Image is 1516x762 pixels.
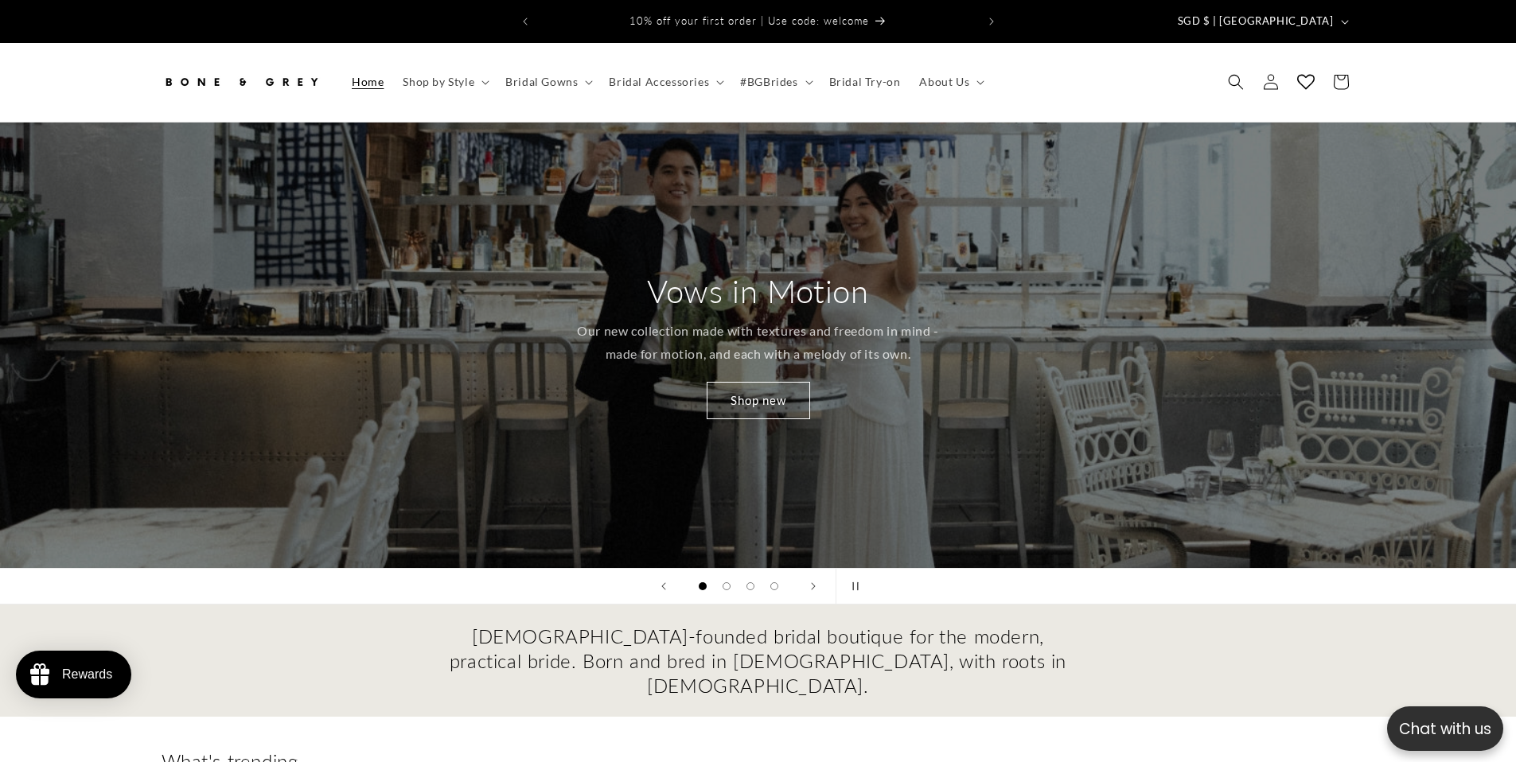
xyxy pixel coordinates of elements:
[1218,64,1253,99] summary: Search
[393,65,496,99] summary: Shop by Style
[629,14,869,27] span: 10% off your first order | Use code: welcome
[762,574,786,598] button: Load slide 4 of 4
[1168,6,1355,37] button: SGD $ | [GEOGRAPHIC_DATA]
[508,6,543,37] button: Previous announcement
[647,270,868,312] h2: Vows in Motion
[691,574,715,598] button: Load slide 1 of 4
[496,65,599,99] summary: Bridal Gowns
[609,75,709,89] span: Bridal Accessories
[1178,14,1334,29] span: SGD $ | [GEOGRAPHIC_DATA]
[599,65,731,99] summary: Bridal Accessories
[829,75,901,89] span: Bridal Try-on
[740,75,797,89] span: #BGBrides
[646,569,681,604] button: Previous slide
[162,64,321,99] img: Bone and Grey Bridal
[919,75,969,89] span: About Us
[731,65,819,99] summary: #BGBrides
[739,574,762,598] button: Load slide 3 of 4
[448,624,1069,698] h2: [DEMOGRAPHIC_DATA]-founded bridal boutique for the modern, practical bride. Born and bred in [DEM...
[155,59,326,106] a: Bone and Grey Bridal
[403,75,474,89] span: Shop by Style
[1387,706,1503,751] button: Open chatbox
[836,569,871,604] button: Pause slideshow
[707,382,810,419] a: Shop new
[820,65,910,99] a: Bridal Try-on
[796,569,831,604] button: Next slide
[505,75,578,89] span: Bridal Gowns
[1387,717,1503,741] p: Chat with us
[910,65,991,99] summary: About Us
[569,320,947,366] p: Our new collection made with textures and freedom in mind - made for motion, and each with a melo...
[342,65,393,99] a: Home
[62,667,112,682] div: Rewards
[352,75,384,89] span: Home
[974,6,1009,37] button: Next announcement
[715,574,739,598] button: Load slide 2 of 4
